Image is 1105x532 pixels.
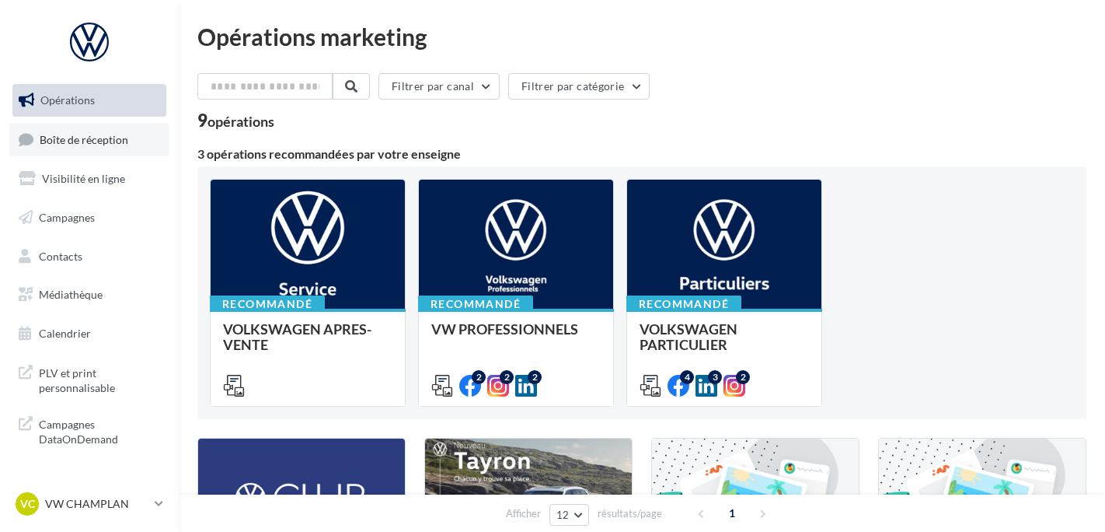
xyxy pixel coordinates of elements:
[556,509,570,521] span: 12
[549,504,589,526] button: 12
[197,112,274,129] div: 9
[626,296,741,313] div: Recommandé
[39,249,82,262] span: Contacts
[223,320,371,353] span: VOLKSWAGEN APRES-VENTE
[9,356,169,402] a: PLV et print personnalisable
[508,73,650,100] button: Filtrer par catégorie
[9,240,169,273] a: Contacts
[197,148,1086,160] div: 3 opérations recommandées par votre enseigne
[472,370,486,384] div: 2
[39,362,160,396] span: PLV et print personnalisable
[9,278,169,311] a: Médiathèque
[640,320,737,353] span: VOLKSWAGEN PARTICULIER
[39,211,95,224] span: Campagnes
[40,93,95,107] span: Opérations
[720,501,744,526] span: 1
[197,25,1086,48] div: Opérations marketing
[9,408,169,453] a: Campagnes DataOnDemand
[210,296,325,313] div: Recommandé
[378,73,500,100] button: Filtrer par canal
[500,370,514,384] div: 2
[736,370,750,384] div: 2
[40,132,128,145] span: Boîte de réception
[45,496,148,512] p: VW CHAMPLAN
[598,506,662,521] span: résultats/page
[506,506,541,521] span: Afficher
[708,370,722,384] div: 3
[9,123,169,156] a: Boîte de réception
[9,201,169,234] a: Campagnes
[418,296,533,313] div: Recommandé
[39,414,160,447] span: Campagnes DataOnDemand
[39,327,91,340] span: Calendrier
[9,84,169,117] a: Opérations
[9,317,169,350] a: Calendrier
[20,496,35,512] span: VC
[680,370,694,384] div: 4
[207,114,274,128] div: opérations
[42,172,125,185] span: Visibilité en ligne
[39,288,103,301] span: Médiathèque
[9,163,169,195] a: Visibilité en ligne
[12,489,166,519] a: VC VW CHAMPLAN
[528,370,542,384] div: 2
[431,320,578,338] span: VW PROFESSIONNELS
